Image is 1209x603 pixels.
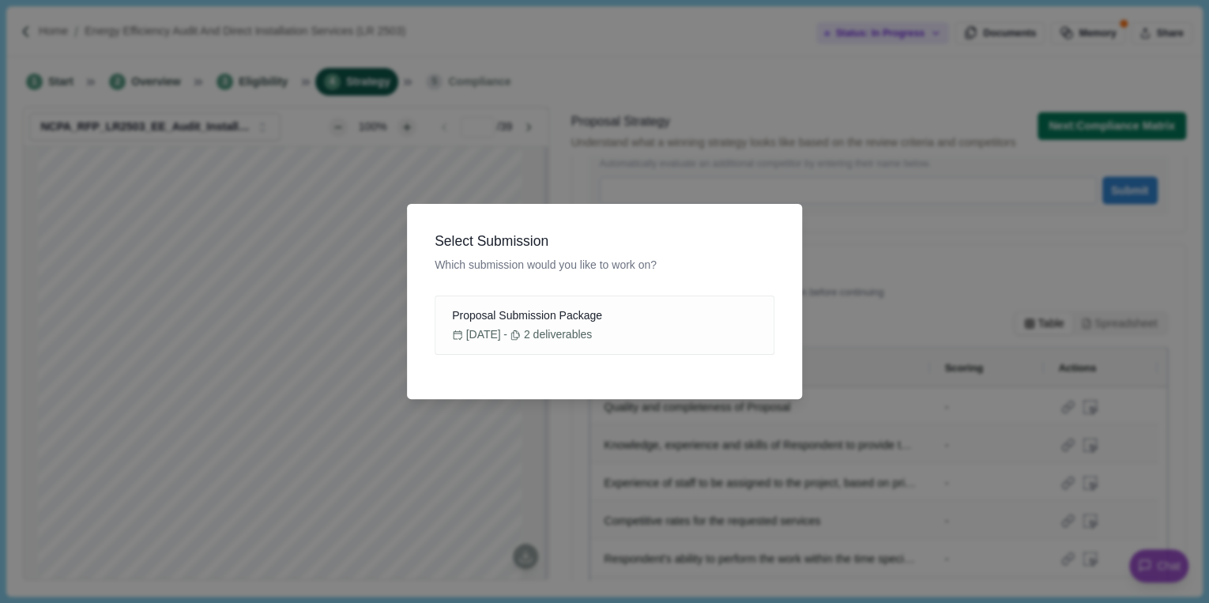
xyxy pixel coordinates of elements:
span: Proposal Submission Package [452,307,602,324]
button: Proposal Submission Package[DATE]-2 deliverables [435,296,774,356]
span: [DATE] [466,326,501,343]
span: - [503,326,507,343]
span: Which submission would you like to work on? [435,257,774,273]
span: Select Submission [435,232,774,251]
span: 2 deliverables [524,326,592,343]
